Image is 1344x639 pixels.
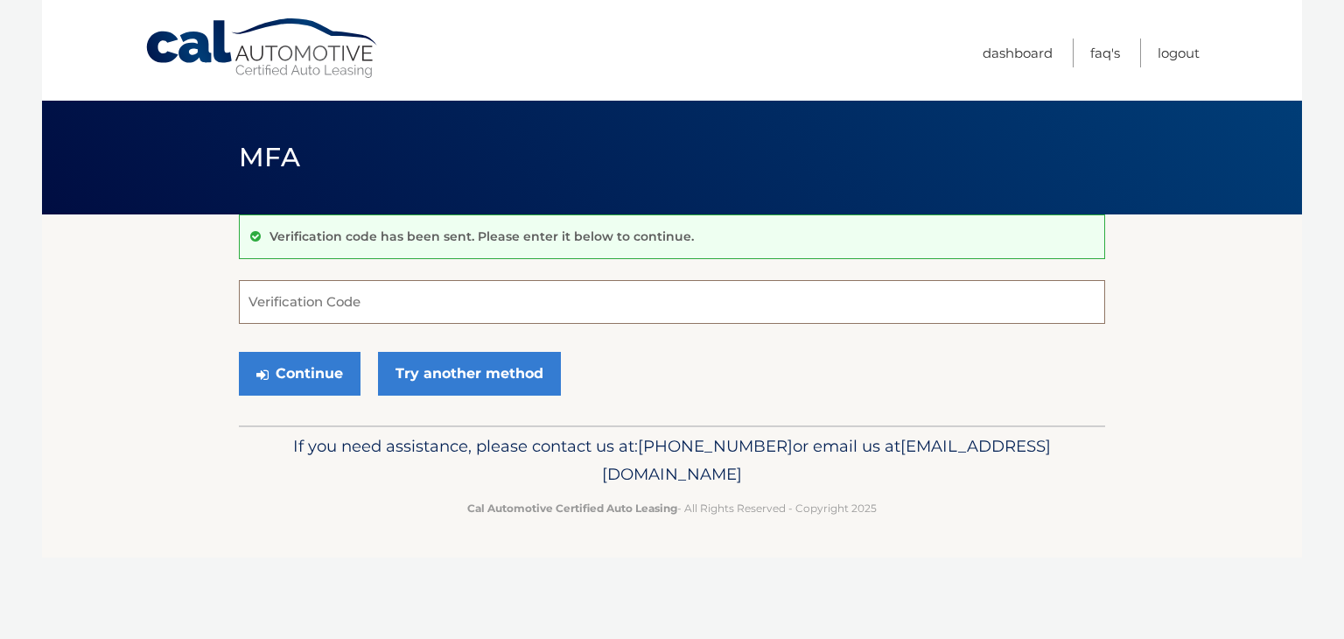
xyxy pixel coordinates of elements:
[250,499,1094,517] p: - All Rights Reserved - Copyright 2025
[378,352,561,396] a: Try another method
[1090,39,1120,67] a: FAQ's
[269,228,694,244] p: Verification code has been sent. Please enter it below to continue.
[239,141,300,173] span: MFA
[467,502,677,515] strong: Cal Automotive Certified Auto Leasing
[144,18,381,80] a: Cal Automotive
[239,280,1105,324] input: Verification Code
[250,432,1094,488] p: If you need assistance, please contact us at: or email us at
[602,436,1051,484] span: [EMAIL_ADDRESS][DOMAIN_NAME]
[1158,39,1200,67] a: Logout
[983,39,1053,67] a: Dashboard
[638,436,793,456] span: [PHONE_NUMBER]
[239,352,360,396] button: Continue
